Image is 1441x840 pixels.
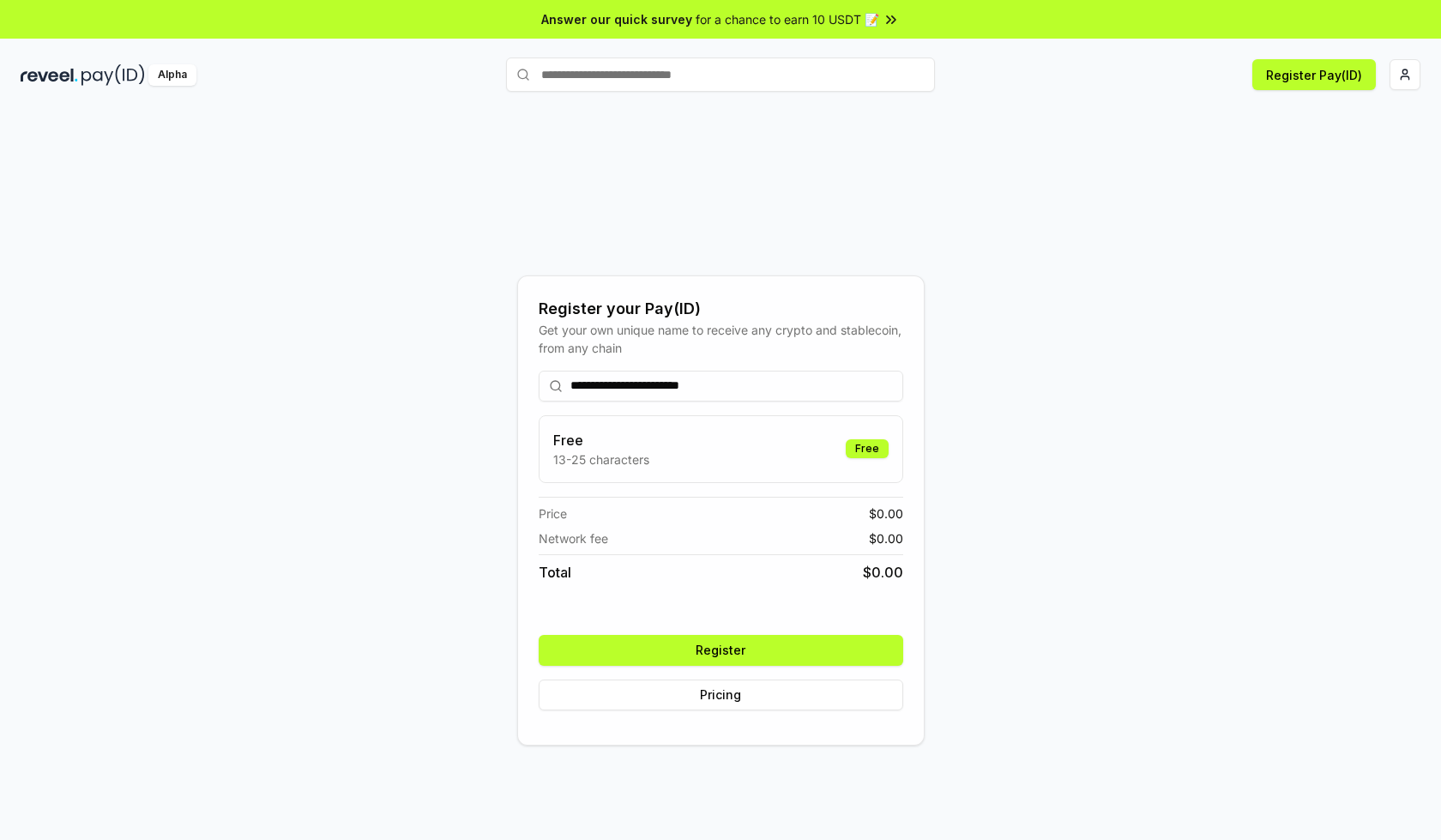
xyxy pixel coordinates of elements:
img: reveel_dark [21,64,78,86]
span: Network fee [539,529,608,547]
img: pay_id [81,64,145,86]
button: Register [539,635,903,666]
span: Price [539,505,567,523]
button: Pricing [539,680,903,710]
div: Register your Pay(ID) [539,297,903,321]
span: Answer our quick survey [541,10,692,28]
span: for a chance to earn 10 USDT 📝 [696,10,879,28]
h3: Free [553,430,649,450]
div: Alpha [148,64,196,86]
p: 13-25 characters [553,450,649,468]
span: Total [539,562,571,583]
button: Register Pay(ID) [1252,59,1376,90]
div: Free [846,439,889,458]
div: Get your own unique name to receive any crypto and stablecoin, from any chain [539,321,903,357]
span: $ 0.00 [869,505,903,523]
span: $ 0.00 [869,529,903,547]
span: $ 0.00 [863,562,903,583]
